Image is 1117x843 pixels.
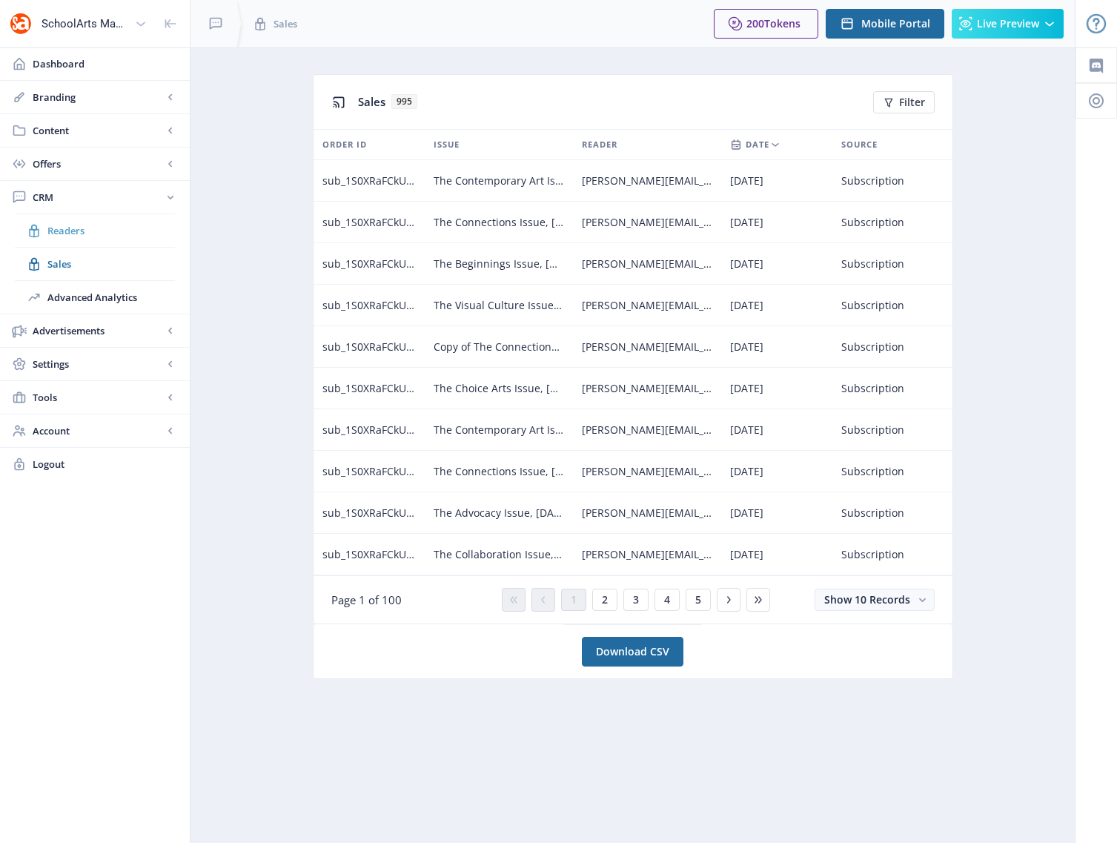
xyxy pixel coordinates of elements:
[714,9,818,39] button: 200Tokens
[42,7,129,40] div: SchoolArts Magazine
[434,380,564,397] span: The Choice Arts Issue, [DATE]
[322,463,416,480] span: sub_1S0XRaFCkUuos4fUfNyNVs4x
[582,380,712,397] span: [PERSON_NAME][EMAIL_ADDRESS][PERSON_NAME][DOMAIN_NAME]
[33,390,163,405] span: Tools
[322,136,367,153] span: ORDER ID
[33,56,178,71] span: Dashboard
[33,357,163,371] span: Settings
[33,123,163,138] span: Content
[434,421,564,439] span: The Contemporary Art Issue, [DATE]
[841,214,904,231] span: Subscription
[841,338,904,356] span: Subscription
[322,546,416,563] span: sub_1S0XRaFCkUuos4fUfNyNVs4x
[434,504,564,522] span: The Advocacy Issue, [DATE]
[571,594,577,606] span: 1
[695,594,701,606] span: 5
[730,297,823,314] div: [DATE]
[841,297,904,314] span: Subscription
[873,91,935,113] button: Filter
[841,463,904,480] span: Subscription
[582,504,712,522] span: [PERSON_NAME][EMAIL_ADDRESS][PERSON_NAME][DOMAIN_NAME]
[841,172,904,190] span: Subscription
[654,589,680,611] button: 4
[686,589,711,611] button: 5
[33,323,163,338] span: Advertisements
[824,592,910,606] span: Show 10 Records
[623,589,649,611] button: 3
[730,172,823,190] div: [DATE]
[322,172,416,190] span: sub_1S0XRaFCkUuos4fUfNyNVs4x
[841,380,904,397] span: Subscription
[582,255,712,273] span: [PERSON_NAME][EMAIL_ADDRESS][PERSON_NAME][DOMAIN_NAME]
[391,94,417,109] span: 995
[434,172,564,190] span: The Contemporary Art Issue, [DATE]
[322,380,416,397] span: sub_1S0XRaFCkUuos4fUfNyNVs4x
[582,463,712,480] span: [PERSON_NAME][EMAIL_ADDRESS][PERSON_NAME][DOMAIN_NAME]
[582,297,712,314] span: [PERSON_NAME][EMAIL_ADDRESS][PERSON_NAME][DOMAIN_NAME]
[730,504,823,522] div: [DATE]
[633,594,639,606] span: 3
[841,136,878,153] span: SOURCE
[582,214,712,231] span: [PERSON_NAME][EMAIL_ADDRESS][PERSON_NAME][DOMAIN_NAME]
[730,463,823,480] div: [DATE]
[764,16,801,30] span: Tokens
[33,457,178,472] span: Logout
[592,589,617,611] button: 2
[730,546,823,563] div: [DATE]
[582,338,712,356] span: [PERSON_NAME][EMAIL_ADDRESS][PERSON_NAME][DOMAIN_NAME]
[899,96,925,108] span: Filter
[274,16,297,31] span: Sales
[313,74,953,624] app-collection-view: Sales
[434,546,564,563] span: The Collaboration Issue, January/[DATE]
[746,136,769,153] span: DATE
[434,255,564,273] span: The Beginnings Issue, [DATE]
[33,423,163,438] span: Account
[434,214,564,231] span: The Connections Issue, [DATE]
[730,421,823,439] div: [DATE]
[730,380,823,397] div: [DATE]
[582,136,617,153] span: READER
[322,338,416,356] span: sub_1S0XRaFCkUuos4fUfNyNVs4x
[977,18,1039,30] span: Live Preview
[322,504,416,522] span: sub_1S0XRaFCkUuos4fUfNyNVs4x
[730,338,823,356] div: [DATE]
[664,594,670,606] span: 4
[602,594,608,606] span: 2
[582,172,712,190] span: [PERSON_NAME][EMAIL_ADDRESS][PERSON_NAME][DOMAIN_NAME]
[322,421,416,439] span: sub_1S0XRaFCkUuos4fUfNyNVs4x
[434,338,564,356] span: Copy of The Connections Issue, [DATE]
[15,248,175,280] a: Sales
[561,589,586,611] button: 1
[434,297,564,314] span: The Visual Culture Issue, January/[DATE]
[33,156,163,171] span: Offers
[841,504,904,522] span: Subscription
[841,546,904,563] span: Subscription
[582,637,683,667] button: Download CSV
[47,257,175,271] span: Sales
[730,214,823,231] div: [DATE]
[730,255,823,273] div: [DATE]
[322,297,416,314] span: sub_1S0XRaFCkUuos4fUfNyNVs4x
[47,223,175,238] span: Readers
[582,546,712,563] span: [PERSON_NAME][EMAIL_ADDRESS][PERSON_NAME][DOMAIN_NAME]
[358,94,385,109] span: Sales
[331,592,402,607] span: Page 1 of 100
[33,90,163,105] span: Branding
[841,421,904,439] span: Subscription
[815,589,935,611] button: Show 10 Records
[33,190,163,205] span: CRM
[47,290,175,305] span: Advanced Analytics
[434,136,460,153] span: ISSUE
[9,12,33,36] img: properties.app_icon.png
[826,9,944,39] button: Mobile Portal
[841,255,904,273] span: Subscription
[15,281,175,314] a: Advanced Analytics
[952,9,1064,39] button: Live Preview
[861,18,930,30] span: Mobile Portal
[434,463,564,480] span: The Connections Issue, [DATE]
[15,214,175,247] a: Readers
[322,255,416,273] span: sub_1S0XRaFCkUuos4fUfNyNVs4x
[322,214,416,231] span: sub_1S0XRaFCkUuos4fUfNyNVs4x
[582,421,712,439] span: [PERSON_NAME][EMAIL_ADDRESS][PERSON_NAME][DOMAIN_NAME]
